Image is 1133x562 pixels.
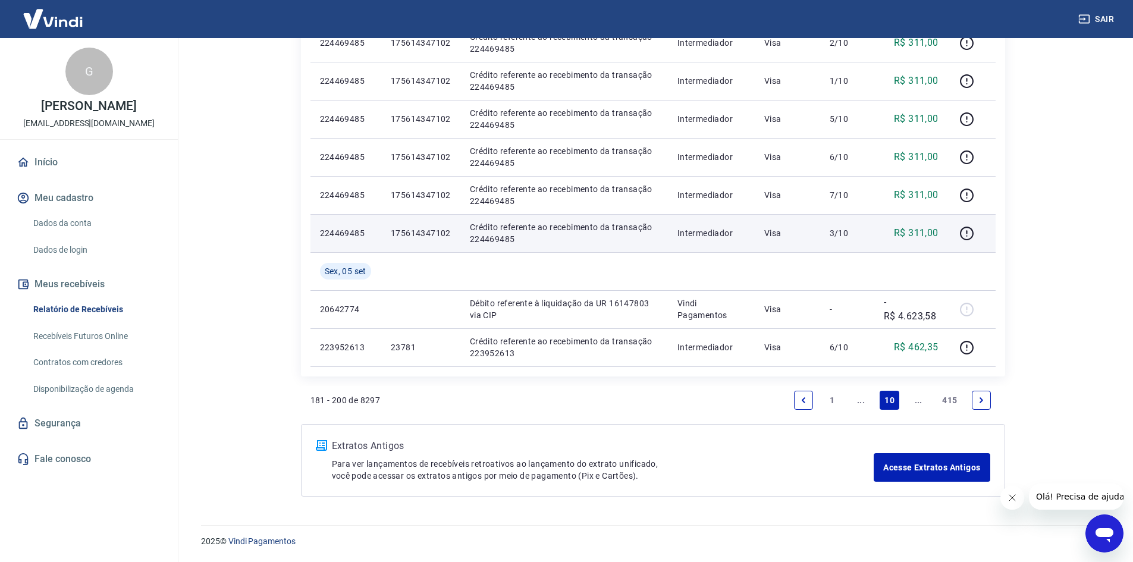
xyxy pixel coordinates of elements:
[894,340,939,354] p: R$ 462,35
[789,386,995,415] ul: Pagination
[764,341,811,353] p: Visa
[470,183,658,207] p: Crédito referente ao recebimento da transação 224469485
[972,391,991,410] a: Next page
[894,112,939,126] p: R$ 311,00
[14,446,164,472] a: Fale conosco
[830,303,865,315] p: -
[470,297,658,321] p: Débito referente à liquidação da UR 16147803 via CIP
[470,221,658,245] p: Crédito referente ao recebimento da transação 224469485
[310,394,381,406] p: 181 - 200 de 8297
[320,37,372,49] p: 224469485
[14,410,164,437] a: Segurança
[332,439,874,453] p: Extratos Antigos
[937,391,962,410] a: Page 415
[1076,8,1119,30] button: Sair
[1000,486,1024,510] iframe: Fechar mensagem
[677,37,745,49] p: Intermediador
[677,151,745,163] p: Intermediador
[677,227,745,239] p: Intermediador
[29,211,164,236] a: Dados da conta
[391,227,451,239] p: 175614347102
[894,74,939,88] p: R$ 311,00
[391,341,451,353] p: 23781
[677,341,745,353] p: Intermediador
[316,440,327,451] img: ícone
[830,37,865,49] p: 2/10
[391,113,451,125] p: 175614347102
[325,265,366,277] span: Sex, 05 set
[764,303,811,315] p: Visa
[830,113,865,125] p: 5/10
[29,297,164,322] a: Relatório de Recebíveis
[470,145,658,169] p: Crédito referente ao recebimento da transação 224469485
[470,31,658,55] p: Crédito referente ao recebimento da transação 224469485
[41,100,136,112] p: [PERSON_NAME]
[470,107,658,131] p: Crédito referente ao recebimento da transação 224469485
[470,69,658,93] p: Crédito referente ao recebimento da transação 224469485
[14,1,92,37] img: Vindi
[320,189,372,201] p: 224469485
[830,227,865,239] p: 3/10
[320,113,372,125] p: 224469485
[851,391,870,410] a: Jump backward
[764,113,811,125] p: Visa
[677,297,745,321] p: Vindi Pagamentos
[764,75,811,87] p: Visa
[29,377,164,401] a: Disponibilização de agenda
[14,271,164,297] button: Meus recebíveis
[677,75,745,87] p: Intermediador
[320,227,372,239] p: 224469485
[894,188,939,202] p: R$ 311,00
[794,391,813,410] a: Previous page
[29,350,164,375] a: Contratos com credores
[909,391,928,410] a: Jump forward
[1085,514,1123,552] iframe: Botão para abrir a janela de mensagens
[880,391,899,410] a: Page 10 is your current page
[894,226,939,240] p: R$ 311,00
[14,185,164,211] button: Meu cadastro
[830,189,865,201] p: 7/10
[29,324,164,348] a: Recebíveis Futuros Online
[764,37,811,49] p: Visa
[14,149,164,175] a: Início
[320,151,372,163] p: 224469485
[677,189,745,201] p: Intermediador
[228,536,296,546] a: Vindi Pagamentos
[823,391,842,410] a: Page 1
[320,341,372,353] p: 223952613
[470,335,658,359] p: Crédito referente ao recebimento da transação 223952613
[764,227,811,239] p: Visa
[894,36,939,50] p: R$ 311,00
[201,535,1104,548] p: 2025 ©
[320,303,372,315] p: 20642774
[677,113,745,125] p: Intermediador
[764,151,811,163] p: Visa
[764,189,811,201] p: Visa
[1029,483,1123,510] iframe: Mensagem da empresa
[391,37,451,49] p: 175614347102
[391,151,451,163] p: 175614347102
[320,75,372,87] p: 224469485
[830,151,865,163] p: 6/10
[7,8,100,18] span: Olá! Precisa de ajuda?
[894,150,939,164] p: R$ 311,00
[884,295,939,324] p: -R$ 4.623,58
[830,75,865,87] p: 1/10
[332,458,874,482] p: Para ver lançamentos de recebíveis retroativos ao lançamento do extrato unificado, você pode aces...
[23,117,155,130] p: [EMAIL_ADDRESS][DOMAIN_NAME]
[29,238,164,262] a: Dados de login
[65,48,113,95] div: G
[874,453,990,482] a: Acesse Extratos Antigos
[391,189,451,201] p: 175614347102
[391,75,451,87] p: 175614347102
[830,341,865,353] p: 6/10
